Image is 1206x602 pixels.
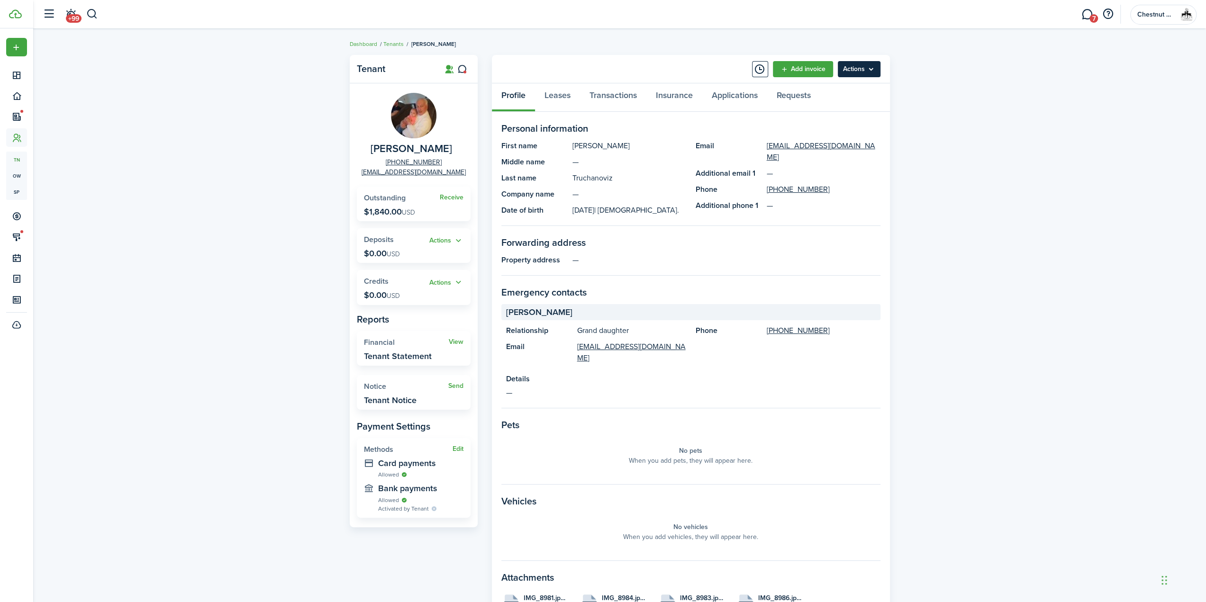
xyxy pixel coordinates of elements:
panel-main-subtitle: Reports [357,312,471,326]
panel-main-section-title: Vehicles [501,494,880,508]
img: Chestnut Grove Group [1179,7,1194,22]
widget-stats-title: Notice [364,382,448,391]
panel-main-placeholder-title: No pets [679,446,702,456]
panel-main-section-title: Pets [501,418,880,432]
a: Requests [767,83,820,112]
panel-main-subtitle: Payment Settings [357,419,471,433]
a: Receive [440,194,463,201]
panel-main-section-title: Personal information [501,121,880,135]
span: +99 [66,14,82,23]
a: Leases [535,83,580,112]
a: sp [6,184,27,200]
panel-main-title: Phone [696,325,762,336]
widget-stats-description: Tenant Statement [364,351,432,361]
iframe: Chat Widget [1048,500,1206,602]
panel-main-title: Company name [501,189,568,200]
button: Open menu [838,61,880,77]
button: Open menu [429,235,463,246]
a: [PHONE_NUMBER] [386,157,442,167]
a: ow [6,168,27,184]
a: Applications [702,83,767,112]
panel-main-placeholder-description: When you add pets, they will appear here. [629,456,753,466]
button: Search [86,6,98,22]
panel-main-title: Additional phone 1 [696,200,762,211]
panel-main-title: Email [696,140,762,163]
a: Send [448,382,463,390]
span: [PERSON_NAME] [506,306,572,319]
span: Chestnut Grove Group [1137,11,1175,18]
span: Activated by Tenant [378,504,429,513]
a: [PHONE_NUMBER] [767,184,830,195]
panel-main-title: First name [501,140,568,152]
widget-stats-description: Bank payments [378,484,463,493]
button: Open sidebar [40,5,58,23]
panel-main-description: [PERSON_NAME] [572,140,686,152]
panel-main-section-title: Forwarding address [501,235,880,250]
widget-stats-title: Financial [364,338,449,347]
span: Outstanding [364,192,406,203]
p: $0.00 [364,249,400,258]
p: $1,840.00 [364,207,415,216]
a: Insurance [646,83,702,112]
span: Allowed [378,496,399,504]
a: [PHONE_NUMBER] [767,325,830,336]
panel-main-description: Truchanoviz [572,172,686,184]
span: USD [387,291,400,301]
panel-main-title: Date of birth [501,205,568,216]
span: [PERSON_NAME] [411,40,456,48]
widget-stats-description: Tenant Notice [364,395,417,405]
span: | [DEMOGRAPHIC_DATA]. [594,205,679,216]
panel-main-title: Tenant [357,63,433,74]
a: Add invoice [773,61,833,77]
panel-main-description: — [572,156,686,168]
panel-main-description: [DATE] [572,205,686,216]
span: USD [402,207,415,217]
panel-main-description: — [572,254,880,266]
span: Benjamin Truchanoviz [371,143,452,155]
panel-main-section-title: Emergency contacts [501,285,880,299]
p: $0.00 [364,290,400,300]
button: Open menu [429,277,463,288]
panel-main-description: Grand daughter [577,325,686,336]
panel-main-description: — [506,387,876,398]
panel-main-title: Property address [501,254,568,266]
a: [EMAIL_ADDRESS][DOMAIN_NAME] [577,341,686,364]
span: 7 [1089,14,1098,23]
span: Allowed [378,470,399,479]
a: [EMAIL_ADDRESS][DOMAIN_NAME] [767,140,880,163]
button: Open resource center [1100,6,1116,22]
div: Drag [1161,566,1167,594]
a: Messaging [1078,2,1096,27]
panel-main-placeholder-title: No vehicles [673,522,708,532]
a: [EMAIL_ADDRESS][DOMAIN_NAME] [362,167,466,177]
panel-main-title: Email [506,341,572,364]
panel-main-title: Phone [696,184,762,195]
button: Actions [429,235,463,246]
panel-main-title: Details [506,373,876,385]
button: Open menu [6,38,27,56]
span: Deposits [364,234,394,245]
button: Actions [429,277,463,288]
widget-stats-description: Card payments [378,458,463,468]
widget-stats-title: Methods [364,445,453,454]
panel-main-title: Relationship [506,325,572,336]
a: View [449,338,463,346]
menu-btn: Actions [838,61,880,77]
panel-main-description: — [572,189,686,200]
panel-main-placeholder-description: When you add vehicles, they will appear here. [623,532,758,542]
panel-main-section-title: Attachments [501,570,880,584]
a: Dashboard [350,40,377,48]
panel-main-title: Middle name [501,156,568,168]
button: Timeline [752,61,768,77]
a: tn [6,152,27,168]
panel-main-title: Additional email 1 [696,168,762,179]
img: TenantCloud [9,9,22,18]
panel-main-title: Last name [501,172,568,184]
a: Notifications [62,2,80,27]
